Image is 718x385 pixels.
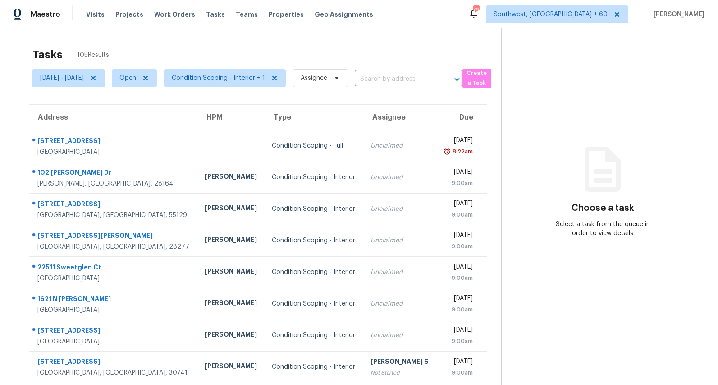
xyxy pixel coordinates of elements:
span: Visits [86,10,105,19]
div: [STREET_ADDRESS] [37,357,190,368]
span: Create a Task [467,68,487,89]
div: [DATE] [444,294,473,305]
div: Condition Scoping - Interior [272,268,356,277]
div: Select a task from the queue in order to view details [552,220,653,238]
div: Unclaimed [370,141,429,150]
th: Assignee [363,105,436,130]
div: 9:00am [444,337,473,346]
div: Unclaimed [370,204,429,213]
div: [PERSON_NAME] [205,267,257,278]
span: Southwest, [GEOGRAPHIC_DATA] + 60 [494,10,608,19]
h3: Choose a task [572,204,634,213]
div: [PERSON_NAME] S [370,357,429,368]
div: [STREET_ADDRESS] [37,326,190,337]
div: 9:00am [444,274,473,283]
th: Address [29,105,197,130]
input: Search by address [355,72,437,86]
div: [PERSON_NAME] [205,235,257,246]
div: 102 [PERSON_NAME] Dr [37,168,190,179]
div: [DATE] [444,199,473,210]
span: 105 Results [77,51,109,60]
span: Geo Assignments [315,10,373,19]
div: [STREET_ADDRESS] [37,199,190,211]
span: Work Orders [154,10,195,19]
div: [GEOGRAPHIC_DATA], [GEOGRAPHIC_DATA], 55129 [37,211,190,220]
div: 9:00am [444,179,473,188]
div: 9:00am [444,368,473,377]
span: [PERSON_NAME] [650,10,704,19]
div: Condition Scoping - Interior [272,173,356,182]
div: [PERSON_NAME] [205,298,257,310]
div: [GEOGRAPHIC_DATA], [GEOGRAPHIC_DATA], 28277 [37,242,190,251]
span: Teams [236,10,258,19]
th: Type [265,105,363,130]
div: 9:00am [444,210,473,219]
div: [DATE] [444,357,473,368]
img: Overdue Alarm Icon [444,147,451,156]
th: HPM [197,105,265,130]
div: Unclaimed [370,268,429,277]
div: Condition Scoping - Interior [272,236,356,245]
div: [DATE] [444,231,473,242]
div: [PERSON_NAME] [205,172,257,183]
div: [GEOGRAPHIC_DATA], [GEOGRAPHIC_DATA], 30741 [37,368,190,377]
span: [DATE] - [DATE] [40,74,84,83]
div: Condition Scoping - Interior [272,331,356,340]
div: [GEOGRAPHIC_DATA] [37,148,190,157]
button: Open [451,73,463,86]
div: 762 [473,5,479,14]
div: Unclaimed [370,173,429,182]
div: [STREET_ADDRESS] [37,136,190,148]
div: 8:22am [451,147,473,156]
div: [PERSON_NAME], [GEOGRAPHIC_DATA], 28164 [37,179,190,188]
div: [STREET_ADDRESS][PERSON_NAME] [37,231,190,242]
h2: Tasks [32,50,63,59]
span: Tasks [206,11,225,18]
span: Assignee [301,74,327,83]
div: [DATE] [444,136,473,147]
span: Maestro [31,10,60,19]
div: 1621 N [PERSON_NAME] [37,294,190,306]
div: 9:00am [444,242,473,251]
div: [PERSON_NAME] [205,204,257,215]
div: Condition Scoping - Interior [272,204,356,213]
div: Condition Scoping - Interior [272,299,356,308]
div: 9:00am [444,305,473,314]
div: Unclaimed [370,236,429,245]
div: [GEOGRAPHIC_DATA] [37,337,190,346]
div: [DATE] [444,167,473,179]
div: Condition Scoping - Interior [272,362,356,371]
span: Properties [269,10,304,19]
span: Projects [115,10,143,19]
div: [DATE] [444,262,473,274]
div: [PERSON_NAME] [205,362,257,373]
button: Create a Task [462,69,491,88]
div: Unclaimed [370,299,429,308]
div: Unclaimed [370,331,429,340]
div: [DATE] [444,325,473,337]
span: Open [119,74,136,83]
div: [GEOGRAPHIC_DATA] [37,306,190,315]
span: Condition Scoping - Interior + 1 [172,74,265,83]
div: Not Started [370,368,429,377]
th: Due [436,105,487,130]
div: [GEOGRAPHIC_DATA] [37,274,190,283]
div: 22511 Sweetglen Ct [37,263,190,274]
div: Condition Scoping - Full [272,141,356,150]
div: [PERSON_NAME] [205,330,257,341]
